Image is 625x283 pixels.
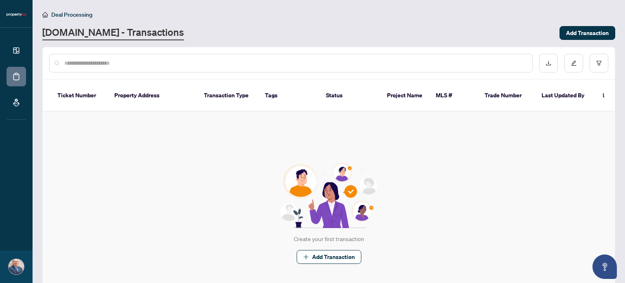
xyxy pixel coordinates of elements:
span: home [42,12,48,18]
th: Transaction Type [197,80,258,112]
span: Add Transaction [312,250,355,263]
img: Profile Icon [9,259,24,274]
th: Tags [258,80,319,112]
img: Null State Icon [276,163,381,228]
button: Add Transaction [559,26,615,40]
button: edit [564,54,583,72]
span: filter [596,60,602,66]
img: logo [7,12,26,17]
a: [DOMAIN_NAME] - Transactions [42,26,184,40]
div: Create your first transaction [294,235,364,244]
th: Ticket Number [51,80,108,112]
span: plus [303,254,309,260]
button: download [539,54,558,72]
span: edit [571,60,577,66]
span: Add Transaction [566,26,609,39]
span: Deal Processing [51,11,92,18]
th: MLS # [429,80,478,112]
button: Add Transaction [297,250,361,264]
th: Property Address [108,80,197,112]
th: Status [319,80,380,112]
button: Open asap [592,254,617,279]
button: filter [590,54,608,72]
th: Trade Number [478,80,535,112]
th: Project Name [380,80,429,112]
span: download [546,60,551,66]
th: Last Updated By [535,80,596,112]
